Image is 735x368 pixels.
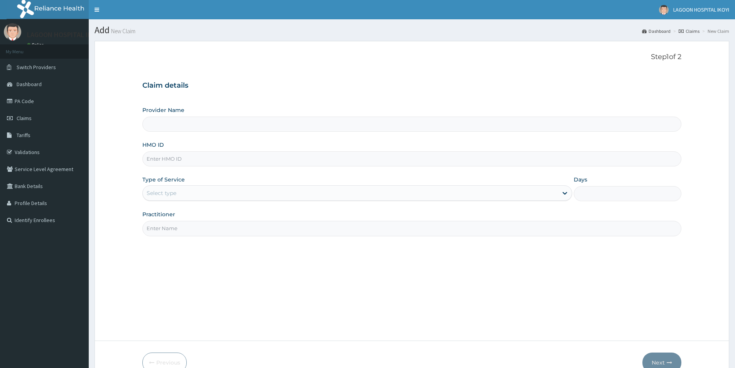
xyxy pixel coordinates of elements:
span: Claims [17,115,32,122]
label: Provider Name [142,106,184,114]
label: HMO ID [142,141,164,149]
input: Enter HMO ID [142,151,681,166]
input: Enter Name [142,221,681,236]
a: Claims [679,28,700,34]
span: LAGOON HOSPITAL IKOYI [673,6,729,13]
span: Dashboard [17,81,42,88]
label: Type of Service [142,176,185,183]
label: Days [574,176,587,183]
a: Dashboard [642,28,671,34]
span: Switch Providers [17,64,56,71]
small: New Claim [110,28,135,34]
img: User Image [4,23,21,41]
label: Practitioner [142,210,175,218]
h1: Add [95,25,729,35]
div: Select type [147,189,176,197]
li: New Claim [700,28,729,34]
h3: Claim details [142,81,681,90]
p: Step 1 of 2 [142,53,681,61]
span: Tariffs [17,132,30,139]
img: User Image [659,5,669,15]
p: LAGOON HOSPITAL IKOYI [27,31,101,38]
a: Online [27,42,46,47]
